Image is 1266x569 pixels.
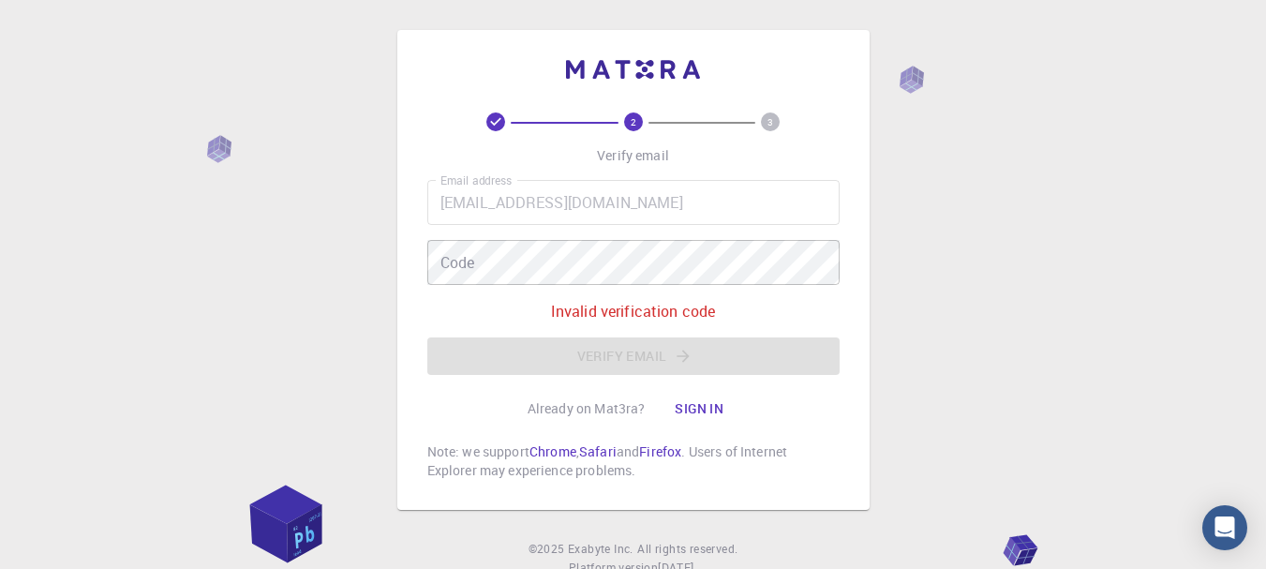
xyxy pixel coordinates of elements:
[767,115,773,128] text: 3
[528,399,646,418] p: Already on Mat3ra?
[551,300,716,322] p: Invalid verification code
[427,442,840,480] p: Note: we support , and . Users of Internet Explorer may experience problems.
[440,172,512,188] label: Email address
[597,146,669,165] p: Verify email
[637,540,737,559] span: All rights reserved.
[631,115,636,128] text: 2
[579,442,617,460] a: Safari
[660,390,738,427] button: Sign in
[639,442,681,460] a: Firefox
[529,442,576,460] a: Chrome
[529,540,568,559] span: © 2025
[568,540,633,559] a: Exabyte Inc.
[1202,505,1247,550] div: Open Intercom Messenger
[568,541,633,556] span: Exabyte Inc.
